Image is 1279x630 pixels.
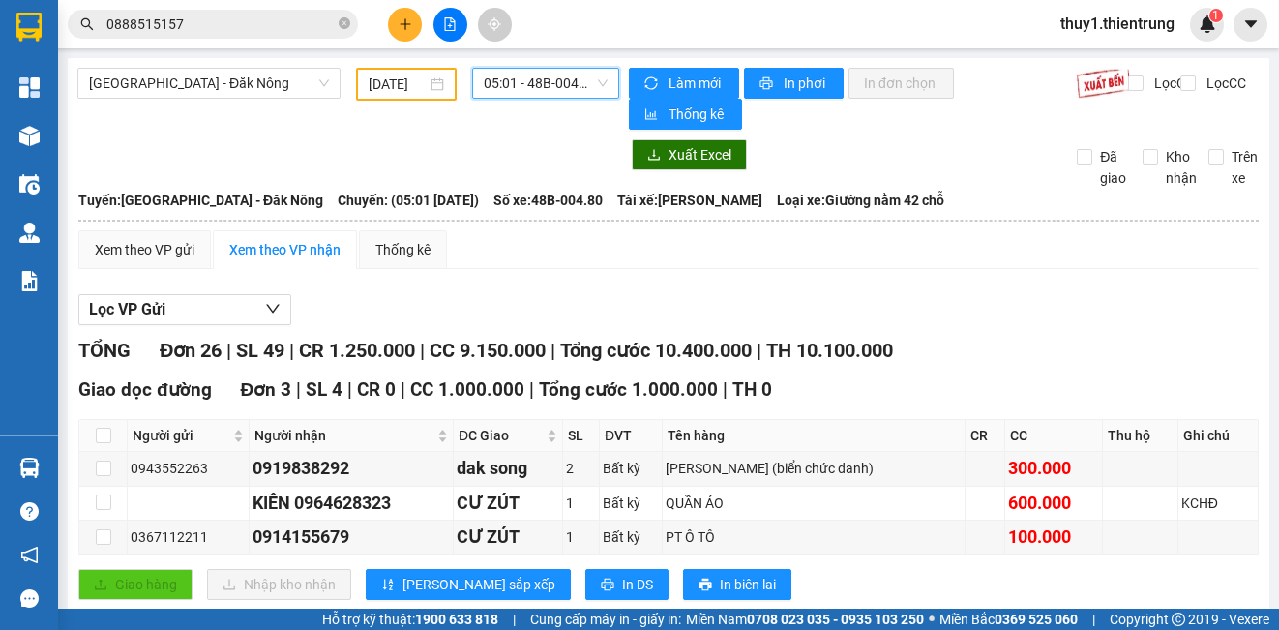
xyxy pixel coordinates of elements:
span: Cung cấp máy in - giấy in: [530,609,681,630]
img: warehouse-icon [19,223,40,243]
span: Tổng cước 1.000.000 [539,378,718,401]
th: SL [563,420,600,452]
span: printer [601,578,614,593]
span: In biên lai [720,574,776,595]
th: CC [1005,420,1104,452]
div: 0367112211 [131,526,246,548]
div: PT Ô TÔ [666,526,962,548]
span: Lọc VP Gửi [89,297,165,321]
div: KCHĐ [1181,493,1255,514]
span: copyright [1172,613,1185,626]
span: file-add [443,17,457,31]
span: printer [699,578,712,593]
span: caret-down [1242,15,1260,33]
th: CR [966,420,1005,452]
span: thuy1.thientrung [1045,12,1190,36]
span: CC 1.000.000 [410,378,524,401]
th: ĐVT [600,420,663,452]
img: solution-icon [19,271,40,291]
th: Ghi chú [1178,420,1259,452]
span: notification [20,546,39,564]
span: Hỗ trợ kỹ thuật: [322,609,498,630]
span: CC 9.150.000 [430,339,546,362]
span: Giao dọc đường [78,378,212,401]
span: Xuất Excel [669,144,731,165]
span: Miền Bắc [939,609,1078,630]
div: 1 [566,493,596,514]
img: icon-new-feature [1199,15,1216,33]
img: 9k= [1076,68,1131,99]
div: Thống kê [375,239,431,260]
span: TỔNG [78,339,131,362]
button: printerIn biên lai [683,569,791,600]
span: | [1092,609,1095,630]
b: Tuyến: [GEOGRAPHIC_DATA] - Đăk Nông [78,193,323,208]
img: logo-vxr [16,13,42,42]
span: Làm mới [669,73,724,94]
button: Lọc VP Gửi [78,294,291,325]
span: sync [644,76,661,92]
div: Xem theo VP nhận [229,239,341,260]
span: message [20,589,39,608]
button: downloadNhập kho nhận [207,569,351,600]
th: Tên hàng [663,420,966,452]
div: KIÊN 0964628323 [253,490,451,517]
span: close-circle [339,15,350,34]
div: CƯ ZÚT [457,524,559,551]
div: Xem theo VP gửi [95,239,194,260]
div: Bất kỳ [603,458,659,479]
div: Bất kỳ [603,493,659,514]
span: Người gửi [133,425,229,446]
span: TH 0 [732,378,772,401]
img: logo.jpg [11,29,68,126]
span: | [420,339,425,362]
button: In đơn chọn [848,68,954,99]
span: Lọc CC [1199,73,1249,94]
button: printerIn phơi [744,68,844,99]
span: | [347,378,352,401]
div: 0943552263 [131,458,246,479]
strong: 0708 023 035 - 0935 103 250 [747,612,924,627]
img: warehouse-icon [19,174,40,195]
span: sort-ascending [381,578,395,593]
span: Đơn 3 [241,378,292,401]
div: Bất kỳ [603,526,659,548]
strong: 0369 525 060 [995,612,1078,627]
h2: VP Nhận: VP Nước Ngầm [102,138,467,260]
div: CƯ ZÚT [457,490,559,517]
span: bar-chart [644,107,661,123]
span: down [265,301,281,316]
span: [PERSON_NAME] sắp xếp [402,574,555,595]
span: Hà Nội - Đăk Nông [89,69,329,98]
span: plus [399,17,412,31]
span: close-circle [339,17,350,29]
span: Thống kê [669,104,727,125]
b: [DOMAIN_NAME] [256,15,467,47]
span: | [226,339,231,362]
input: 10/09/2025 [369,74,427,95]
span: Trên xe [1224,146,1265,189]
span: ⚪️ [929,615,935,623]
div: 2 [566,458,596,479]
div: 600.000 [1008,490,1100,517]
span: Tài xế: [PERSON_NAME] [617,190,762,211]
span: search [80,17,94,31]
span: Tổng cước 10.400.000 [560,339,752,362]
button: bar-chartThống kê [629,99,742,130]
span: Người nhận [254,425,434,446]
b: Nhà xe Thiên Trung [77,15,174,133]
div: 100.000 [1008,524,1100,551]
span: Lọc CR [1146,73,1197,94]
span: Số xe: 48B-004.80 [493,190,603,211]
sup: 1 [1209,9,1223,22]
button: file-add [433,8,467,42]
button: sort-ascending[PERSON_NAME] sắp xếp [366,569,571,600]
span: SL 49 [236,339,284,362]
span: Đơn 26 [160,339,222,362]
span: | [289,339,294,362]
img: dashboard-icon [19,77,40,98]
button: syncLàm mới [629,68,739,99]
span: CR 0 [357,378,396,401]
span: | [757,339,761,362]
span: 1 [1212,9,1219,22]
